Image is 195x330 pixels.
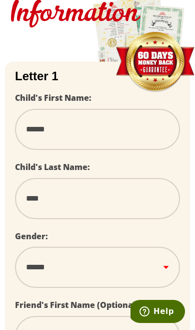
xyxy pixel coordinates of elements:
label: Child's Last Name: [15,161,90,173]
h2: Letter 1 [15,69,180,83]
iframe: Opens a widget where you can find more information [130,300,185,325]
label: Gender: [15,231,48,242]
label: Friend's First Name (Optional): [15,299,141,310]
img: Money Back Guarantee [115,32,195,93]
label: Child's First Name: [15,92,91,103]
